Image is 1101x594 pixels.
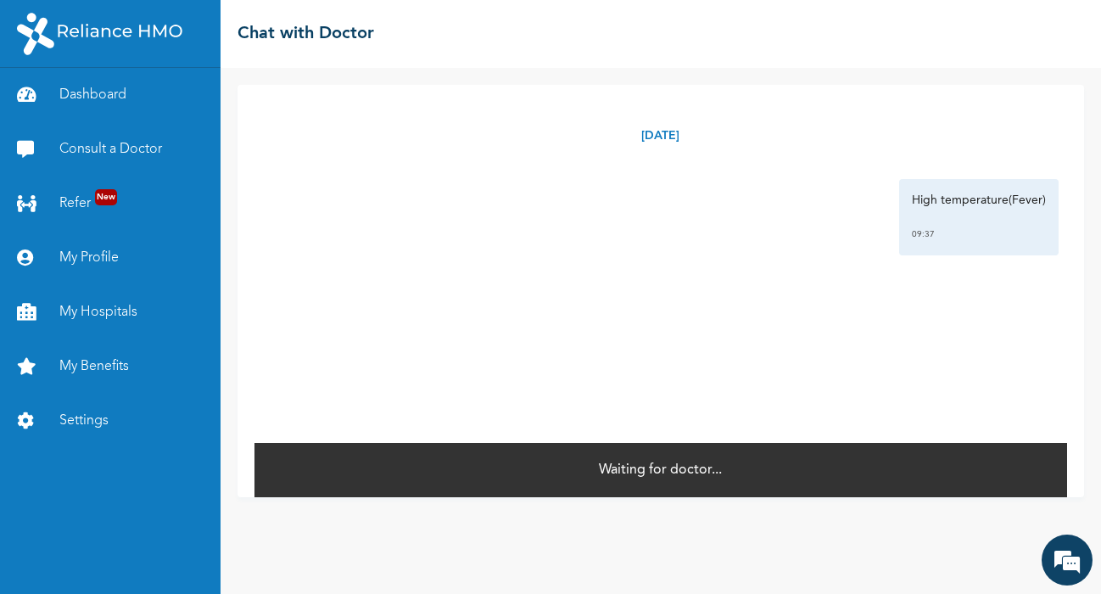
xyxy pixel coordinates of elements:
[912,226,1046,243] div: 09:37
[599,460,722,480] p: Waiting for doctor...
[238,21,374,47] h2: Chat with Doctor
[17,13,182,55] img: RelianceHMO's Logo
[95,189,117,205] span: New
[912,192,1046,209] p: High temperature(Fever)
[641,127,679,145] p: [DATE]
